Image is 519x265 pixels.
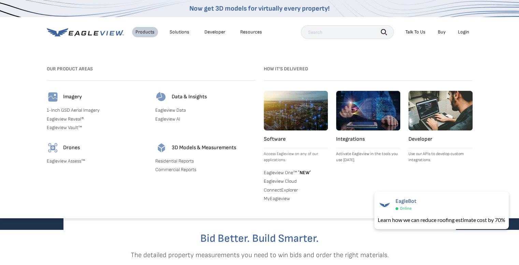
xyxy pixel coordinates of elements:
img: drones-icon.svg [47,142,59,154]
a: Buy [438,29,446,35]
h4: Data & Insights [172,94,207,100]
h3: How it's Delivered [264,64,473,74]
a: Eagleview AI [155,116,256,122]
a: Developer Use our APIs to develop custom integrations. [408,91,473,163]
p: Access Eagleview on any of our applications. [264,151,328,163]
a: Now get 3D models for virtually every property! [189,4,330,13]
input: Search [301,25,394,39]
div: Solutions [170,29,189,35]
h4: 3D Models & Measurements [172,144,236,151]
img: 3d-models-icon.svg [155,142,168,154]
a: Eagleview Reveal® [47,116,147,122]
a: Residential Reports [155,158,256,164]
span: EagleBot [395,198,416,205]
h4: Developer [408,136,473,143]
h3: Our Product Areas [47,64,256,74]
a: Eagleview Cloud [264,178,328,184]
h4: Drones [63,144,80,151]
h4: Software [264,136,328,143]
a: Eagleview Data [155,107,256,113]
a: Integrations Activate Eagleview in the tools you use [DATE]. [336,91,400,163]
div: Products [135,29,155,35]
a: Commercial Reports [155,167,256,173]
a: Eagleview One™ *NEW* [264,169,328,176]
img: developer.webp [408,91,473,130]
div: Talk To Us [405,29,426,35]
a: 1-Inch GSD Aerial Imagery [47,107,147,113]
a: Eagleview Vault™ [47,125,147,131]
p: Activate Eagleview in the tools you use [DATE]. [336,151,400,163]
div: Login [458,29,469,35]
a: Developer [204,29,225,35]
img: software.webp [264,91,328,130]
div: Resources [240,29,262,35]
img: integrations.webp [336,91,400,130]
p: Use our APIs to develop custom integrations. [408,151,473,163]
a: MyEagleview [264,196,328,202]
span: NEW [297,170,311,176]
img: imagery-icon.svg [47,91,59,103]
a: Eagleview Assess™ [47,158,147,164]
h2: Bid Better. Build Smarter. [63,233,456,244]
p: The detailed property measurements you need to win bids and order the right materials. [63,250,456,261]
img: EagleBot [378,198,391,212]
span: Online [400,206,412,211]
a: ConnectExplorer [264,187,328,193]
h4: Imagery [63,94,82,100]
div: Learn how we can reduce roofing estimate cost by 70% [378,216,505,224]
h4: Integrations [336,136,400,143]
img: data-icon.svg [155,91,168,103]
